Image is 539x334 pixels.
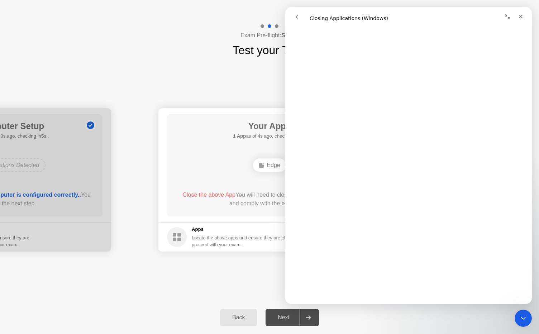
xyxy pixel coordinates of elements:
iframe: Intercom live chat [285,7,532,304]
button: Next [266,309,319,326]
div: Edge [253,158,286,172]
h1: Your Apps [233,120,306,133]
div: Back [222,314,255,321]
h5: as of 4s ago, checking in1s.. [233,133,306,140]
div: You will need to close this app to start the exam and comply with the exam rules [177,191,362,208]
button: Back [220,309,257,326]
b: 1 App [233,133,246,139]
iframe: Intercom live chat [515,310,532,327]
h4: Exam Pre-flight: [240,31,299,40]
b: Step 2 [281,32,299,38]
h1: Test your Tech [233,42,306,59]
h5: Apps [192,226,300,233]
span: Close the above App [182,192,235,198]
div: Locate the above apps and ensure they are closed to proceed with your exam. [192,234,300,248]
div: Next [268,314,300,321]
